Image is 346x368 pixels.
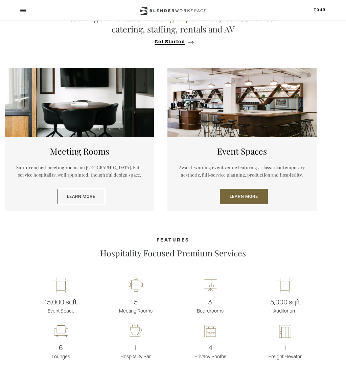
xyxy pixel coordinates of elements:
span: 4 [173,343,248,353]
span: 1 [98,343,173,353]
a: Learn More [220,189,268,204]
p: Lounges [24,343,98,360]
p: Meeting Rooms [98,297,173,314]
a: Learn More [57,189,105,204]
button: Get Started [153,39,193,45]
span: Get Started [155,40,185,45]
a: Tour [314,8,326,12]
span: 5 [98,297,173,307]
p: Award-winning event venue featuring a classic contemporary aesthetic, full-service planning, prod... [178,164,306,179]
span: 3 [173,297,248,307]
h4: Features [17,237,329,243]
p: Boardrooms [173,297,248,314]
p: Hospitality Bar [98,343,173,360]
h5: Event Spaces [178,145,306,157]
span: 6 [24,343,98,353]
iframe: Chat Widget [224,281,346,368]
span: 15,000 sqft [24,297,98,307]
p: Privacy Booths [173,343,248,360]
p: Hospitality Focused Premium Services [55,247,292,258]
img: workspace-nyc-hospitality-icon-2x.png [127,323,144,340]
p: Event Space [24,297,98,314]
h5: Meeting Rooms [15,145,144,157]
p: Sun-drenched meeting rooms on [GEOGRAPHIC_DATA]. Full-service hospitality, well appointed, though... [15,164,144,179]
